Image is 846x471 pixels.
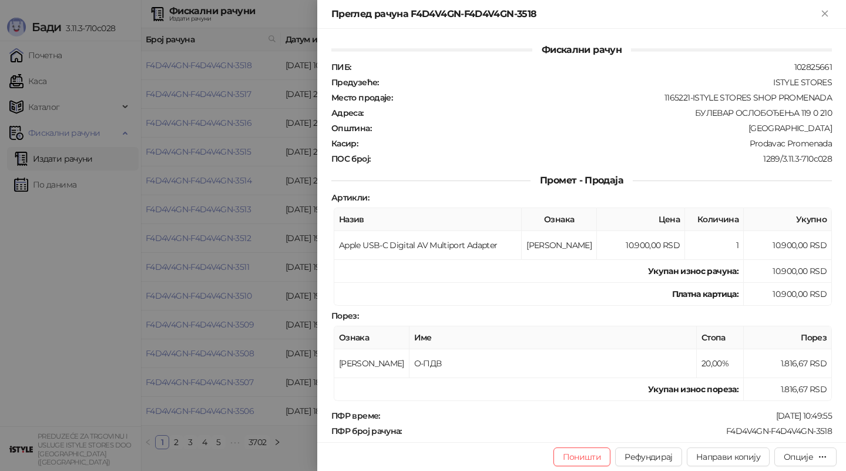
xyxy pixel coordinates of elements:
[784,452,813,462] div: Опције
[522,231,597,260] td: [PERSON_NAME]
[532,44,631,55] span: Фискални рачун
[685,208,744,231] th: Количина
[697,326,744,349] th: Стопа
[334,349,409,378] td: [PERSON_NAME]
[696,452,760,462] span: Направи копију
[331,441,391,452] strong: Бројач рачуна :
[615,447,682,466] button: Рефундирај
[331,123,371,133] strong: Општина :
[774,447,837,466] button: Опције
[403,426,833,436] div: F4D4V4GN-F4D4V4GN-3518
[371,153,833,164] div: 1289/3.11.3-710c028
[334,326,409,349] th: Ознака
[372,123,833,133] div: [GEOGRAPHIC_DATA]
[597,208,685,231] th: Цена
[818,7,832,21] button: Close
[365,108,833,118] div: БУЛЕВАР ОСЛОБОЂЕЊА 119 0 210
[331,92,392,103] strong: Место продаје :
[744,260,832,283] td: 10.900,00 RSD
[394,92,833,103] div: 1165221-ISTYLE STORES SHOP PROMENADA
[331,192,369,203] strong: Артикли :
[331,153,370,164] strong: ПОС број :
[553,447,611,466] button: Поништи
[331,310,358,321] strong: Порез :
[334,208,522,231] th: Назив
[744,208,832,231] th: Укупно
[409,349,697,378] td: О-ПДВ
[744,326,832,349] th: Порез
[648,384,738,395] strong: Укупан износ пореза:
[744,349,832,378] td: 1.816,67 RSD
[331,7,818,21] div: Преглед рачуна F4D4V4GN-F4D4V4GN-3518
[359,138,833,149] div: Prodavac Promenada
[331,108,364,118] strong: Адреса :
[697,349,744,378] td: 20,00%
[531,175,633,186] span: Промет - Продаја
[380,77,833,88] div: ISTYLE STORES
[334,231,522,260] td: Apple USB-C Digital AV Multiport Adapter
[381,410,833,421] div: [DATE] 10:49:55
[331,138,358,149] strong: Касир :
[685,231,744,260] td: 1
[331,410,380,421] strong: ПФР време :
[672,289,738,299] strong: Платна картица :
[744,231,832,260] td: 10.900,00 RSD
[352,62,833,72] div: 102825661
[331,426,402,436] strong: ПФР број рачуна :
[687,447,770,466] button: Направи копију
[597,231,685,260] td: 10.900,00 RSD
[522,208,597,231] th: Ознака
[331,77,379,88] strong: Предузеће :
[331,62,351,72] strong: ПИБ :
[744,283,832,306] td: 10.900,00 RSD
[392,441,833,452] div: 3356/3518ПП
[744,378,832,401] td: 1.816,67 RSD
[409,326,697,349] th: Име
[648,266,738,276] strong: Укупан износ рачуна :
